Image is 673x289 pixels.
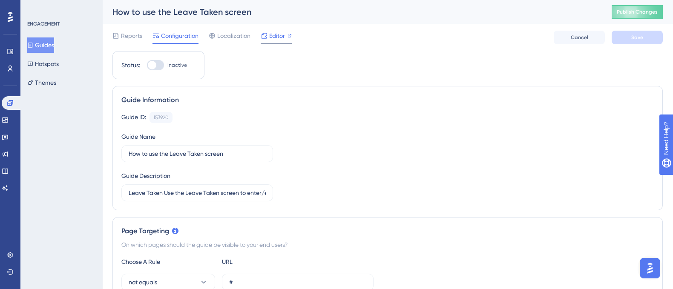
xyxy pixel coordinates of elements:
button: Guides [27,37,54,53]
span: not equals [129,277,157,287]
div: Guide Description [121,171,170,181]
div: ENGAGEMENT [27,20,60,27]
span: Save [631,34,643,41]
span: Publish Changes [617,9,658,15]
div: Guide Name [121,132,155,142]
div: Status: [121,60,140,70]
div: 153920 [153,114,169,121]
span: Localization [217,31,250,41]
span: Cancel [571,34,588,41]
button: Cancel [554,31,605,44]
input: Type your Guide’s Name here [129,149,266,158]
button: Publish Changes [612,5,663,19]
button: Themes [27,75,56,90]
button: Save [612,31,663,44]
div: Page Targeting [121,226,654,236]
span: Editor [269,31,285,41]
input: yourwebsite.com/path [229,278,366,287]
div: Guide Information [121,95,654,105]
div: URL [222,257,316,267]
div: Guide ID: [121,112,146,123]
div: How to use the Leave Taken screen [112,6,590,18]
div: On which pages should the guide be visible to your end users? [121,240,654,250]
input: Type your Guide’s Description here [129,188,266,197]
span: Inactive [167,62,187,69]
iframe: UserGuiding AI Assistant Launcher [637,255,663,281]
span: Reports [121,31,142,41]
div: Choose A Rule [121,257,215,267]
span: Configuration [161,31,198,41]
span: Need Help? [20,2,53,12]
button: Hotspots [27,56,59,72]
